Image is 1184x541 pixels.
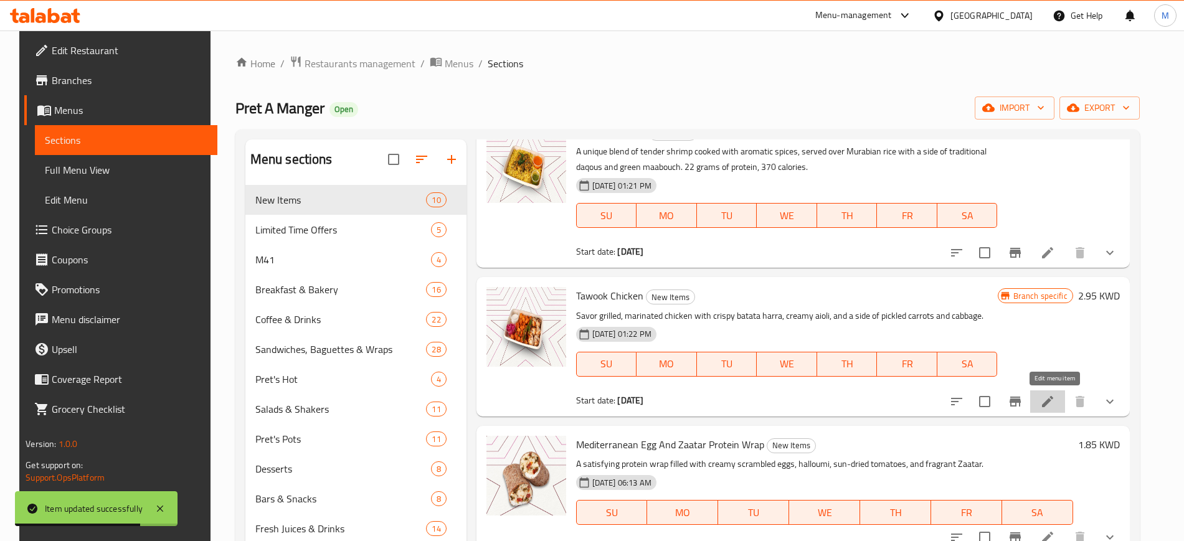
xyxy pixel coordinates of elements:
[718,500,789,525] button: TU
[942,355,993,373] span: SA
[1059,96,1140,120] button: export
[942,207,993,225] span: SA
[757,352,817,377] button: WE
[576,286,643,305] span: Tawook Chicken
[45,162,207,177] span: Full Menu View
[52,312,207,327] span: Menu disclaimer
[427,433,445,445] span: 11
[427,314,445,326] span: 22
[255,282,427,297] span: Breakfast & Bakery
[35,155,217,185] a: Full Menu View
[24,334,217,364] a: Upsell
[877,352,937,377] button: FR
[488,56,523,71] span: Sections
[587,477,656,489] span: [DATE] 06:13 AM
[52,252,207,267] span: Coupons
[255,222,431,237] div: Limited Time Offers
[431,222,447,237] div: items
[255,342,427,357] span: Sandwiches, Baguettes & Wraps
[432,374,446,385] span: 4
[24,304,217,334] a: Menu disclaimer
[576,308,998,324] p: Savor grilled, marinated chicken with crispy batata harra, creamy aioli, and a side of pickled ca...
[426,402,446,416] div: items
[975,96,1054,120] button: import
[426,282,446,297] div: items
[290,55,415,72] a: Restaurants management
[617,243,643,260] b: [DATE]
[255,372,431,387] span: Pret's Hot
[587,180,656,192] span: [DATE] 01:21 PM
[985,100,1044,116] span: import
[245,364,466,394] div: Pret's Hot4
[431,372,447,387] div: items
[1007,504,1068,522] span: SA
[1000,387,1030,416] button: Branch-specific-item
[794,504,855,522] span: WE
[245,424,466,454] div: Pret's Pots11
[52,402,207,416] span: Grocery Checklist
[757,203,817,228] button: WE
[1002,500,1073,525] button: SA
[1008,290,1073,302] span: Branch specific
[437,144,466,174] button: Add section
[1078,123,1120,141] h6: 3.45 KWD
[972,240,998,266] span: Select to update
[54,103,207,118] span: Menus
[255,402,427,416] span: Salads & Shakers
[882,207,932,225] span: FR
[52,73,207,88] span: Branches
[723,504,784,522] span: TU
[255,431,427,446] span: Pret's Pots
[245,275,466,304] div: Breakfast & Bakery16
[24,35,217,65] a: Edit Restaurant
[431,252,447,267] div: items
[617,392,643,408] b: [DATE]
[1078,436,1120,453] h6: 1.85 KWD
[865,504,926,522] span: TH
[1000,238,1030,268] button: Branch-specific-item
[1102,245,1117,260] svg: Show Choices
[24,65,217,95] a: Branches
[235,94,324,122] span: Pret A Manger
[882,355,932,373] span: FR
[255,252,431,267] div: M41
[1095,238,1125,268] button: show more
[52,372,207,387] span: Coverage Report
[45,192,207,207] span: Edit Menu
[305,56,415,71] span: Restaurants management
[445,56,473,71] span: Menus
[255,491,431,506] div: Bars & Snacks
[52,282,207,297] span: Promotions
[24,245,217,275] a: Coupons
[35,125,217,155] a: Sections
[1078,287,1120,304] h6: 2.95 KWD
[576,456,1073,472] p: A satisfying protein wrap filled with creamy scrambled eggs, halloumi, sun-dried tomatoes, and fr...
[255,521,427,536] span: Fresh Juices & Drinks
[1102,394,1117,409] svg: Show Choices
[1040,245,1055,260] a: Edit menu item
[486,123,566,203] img: Pret's Murabyan
[937,203,998,228] button: SA
[255,461,431,476] div: Desserts
[637,203,697,228] button: MO
[255,312,427,327] span: Coffee & Drinks
[26,457,83,473] span: Get support on:
[1095,387,1125,416] button: show more
[642,207,692,225] span: MO
[430,55,473,72] a: Menus
[817,352,878,377] button: TH
[767,438,815,453] span: New Items
[427,284,445,296] span: 16
[576,500,648,525] button: SU
[426,192,446,207] div: items
[486,436,566,515] img: Mediterranean Egg And Zaatar Protein Wrap
[45,133,207,148] span: Sections
[972,388,998,415] span: Select to update
[1069,100,1130,116] span: export
[582,207,632,225] span: SU
[822,355,873,373] span: TH
[1162,9,1169,22] span: M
